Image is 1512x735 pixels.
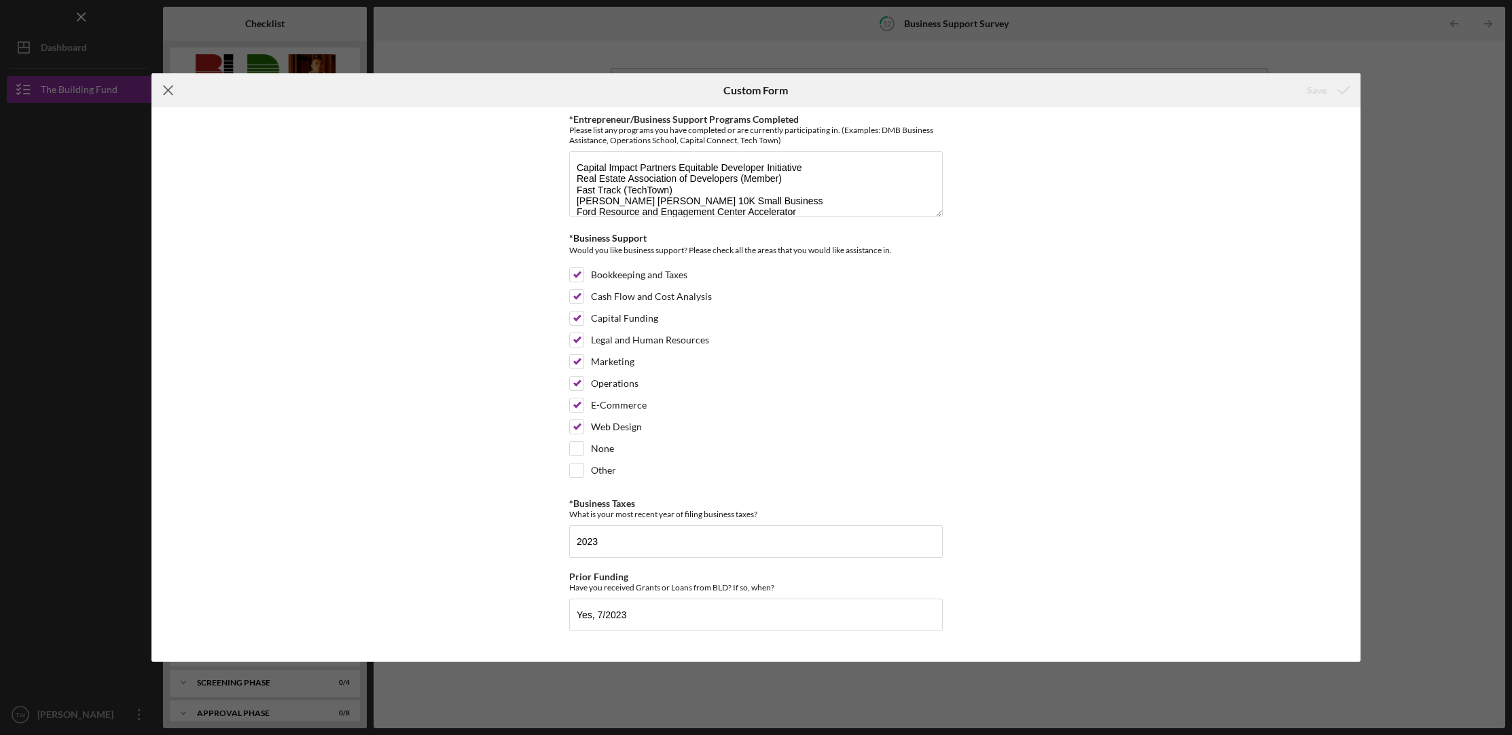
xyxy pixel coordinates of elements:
[569,571,628,582] label: Prior Funding
[723,84,788,96] h6: Custom Form
[591,290,712,303] label: Cash Flow and Cost Analysis
[569,582,943,592] div: Have you received Grants or Loans from BLD? If so, when?
[569,244,943,261] div: Would you like business support? Please check all the areas that you would like assistance in.
[591,398,647,412] label: E-Commerce
[569,509,943,519] div: What is your most recent year of filing business taxes?
[569,113,799,125] label: *Entrepreneur/Business Support Programs Completed
[591,333,709,347] label: Legal and Human Resources
[591,420,642,434] label: Web Design
[569,151,943,216] textarea: Capital Impact Partners Equitable Developer Initiative Real Estate Association of Developers (Mem...
[591,268,687,282] label: Bookkeeping and Taxes
[569,125,943,145] div: Please list any programs you have completed or are currently participating in. (Examples: DMB Bus...
[591,442,614,455] label: None
[569,497,635,509] label: *Business Taxes
[591,312,658,325] label: Capital Funding
[1307,77,1327,104] div: Save
[569,233,943,244] div: *Business Support
[591,355,634,369] label: Marketing
[591,377,638,390] label: Operations
[591,464,616,477] label: Other
[1293,77,1361,104] button: Save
